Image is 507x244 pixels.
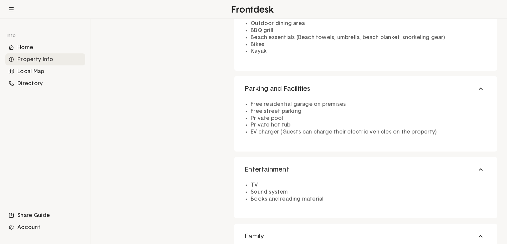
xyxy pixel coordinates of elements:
[5,77,85,89] li: Navigation item
[234,76,497,101] button: Parking and Facilities
[5,77,85,89] div: Directory
[251,115,486,122] li: Private pool
[5,221,85,233] li: Navigation item
[5,209,85,221] div: Share Guide
[251,41,486,48] li: Bikes
[251,121,486,129] li: Private hot tub
[5,221,85,233] div: Account
[251,34,486,41] li: Beach essentials (Beach towels, umbrella, beach blanket, snorkeling gear)
[251,48,486,55] li: Kayak
[5,209,85,221] li: Navigation item
[245,232,264,241] span: Family
[5,65,85,77] div: Local Map
[251,101,486,108] li: Free residential garage on premises
[251,189,486,196] li: Sound system
[5,65,85,77] li: Navigation item
[245,165,289,174] span: Entertainment
[234,157,497,182] button: Entertainment
[251,108,486,115] li: Free street parking
[5,53,85,65] li: Navigation item
[5,41,85,53] li: Navigation item
[251,27,486,34] li: BBQ grill
[5,53,85,65] div: Property Info
[251,129,486,136] li: EV charger (Guests can charge their electric vehicles on the property)
[251,196,486,203] li: Books and reading material
[251,20,486,27] li: Outdoor dining area
[245,84,310,93] span: Parking and Facilities
[5,41,85,53] div: Home
[251,182,486,189] li: TV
